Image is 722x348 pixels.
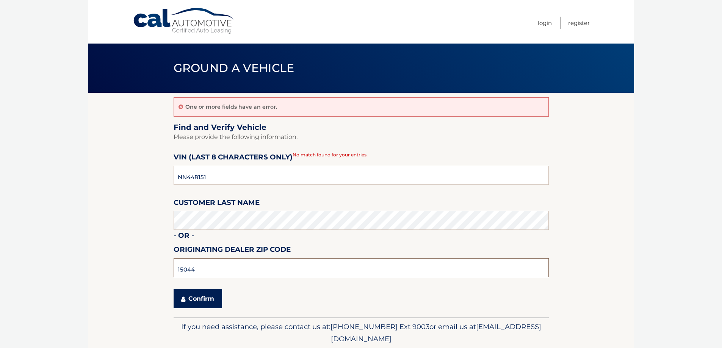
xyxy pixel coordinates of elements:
label: - or - [174,230,194,244]
p: One or more fields have an error. [185,103,277,110]
label: VIN (last 8 characters only) [174,151,293,165]
label: Customer Last Name [174,197,260,211]
a: Login [538,17,552,29]
span: Ground a Vehicle [174,61,294,75]
h2: Find and Verify Vehicle [174,123,549,132]
button: Confirm [174,289,222,308]
a: Cal Automotive [133,8,235,34]
label: Originating Dealer Zip Code [174,244,291,258]
span: No match found for your entries. [293,152,368,158]
p: If you need assistance, please contact us at: or email us at [179,321,544,345]
span: [PHONE_NUMBER] Ext 9003 [330,322,429,331]
p: Please provide the following information. [174,132,549,142]
span: [EMAIL_ADDRESS][DOMAIN_NAME] [331,322,541,343]
a: Register [568,17,590,29]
